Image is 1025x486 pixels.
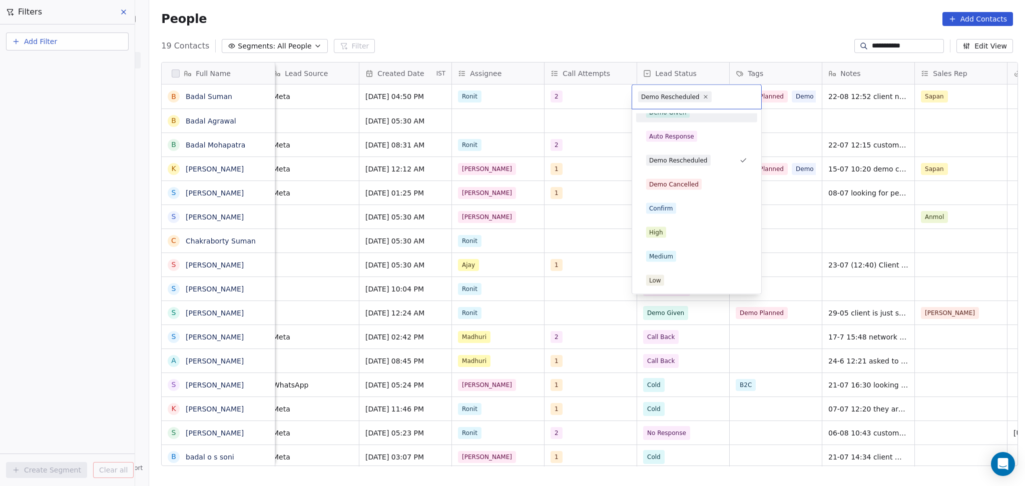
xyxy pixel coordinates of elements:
div: Medium [649,252,673,261]
div: Demo Rescheduled [649,156,708,165]
div: Auto Response [649,132,694,141]
div: High [649,228,663,237]
div: Demo Rescheduled [641,92,700,101]
div: Low [649,276,661,285]
div: Demo Given [649,108,687,117]
div: Confirm [649,204,673,213]
div: Demo Cancelled [649,180,699,189]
